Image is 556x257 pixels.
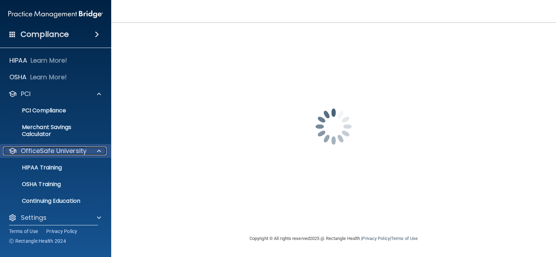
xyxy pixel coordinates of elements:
[21,90,31,98] p: PCI
[8,147,101,155] a: OfficeSafe University
[5,107,99,114] p: PCI Compliance
[5,164,62,171] p: HIPAA Training
[31,56,67,65] p: Learn More!
[21,30,69,39] h4: Compliance
[8,7,103,21] img: PMB logo
[5,124,99,138] p: Merchant Savings Calculator
[9,56,27,65] p: HIPAA
[299,92,368,161] img: spinner.e123f6fc.gif
[9,73,27,81] p: OSHA
[8,214,101,222] a: Settings
[5,181,61,188] p: OSHA Training
[207,227,460,250] div: Copyright © All rights reserved 2025 @ Rectangle Health | |
[362,236,390,241] a: Privacy Policy
[9,238,66,244] span: Ⓒ Rectangle Health 2024
[9,228,38,235] a: Terms of Use
[436,208,548,236] iframe: Drift Widget Chat Controller
[21,147,87,155] p: OfficeSafe University
[30,73,67,81] p: Learn More!
[46,228,77,235] a: Privacy Policy
[8,90,101,98] a: PCI
[5,198,99,204] p: Continuing Education
[391,236,418,241] a: Terms of Use
[21,214,47,222] p: Settings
